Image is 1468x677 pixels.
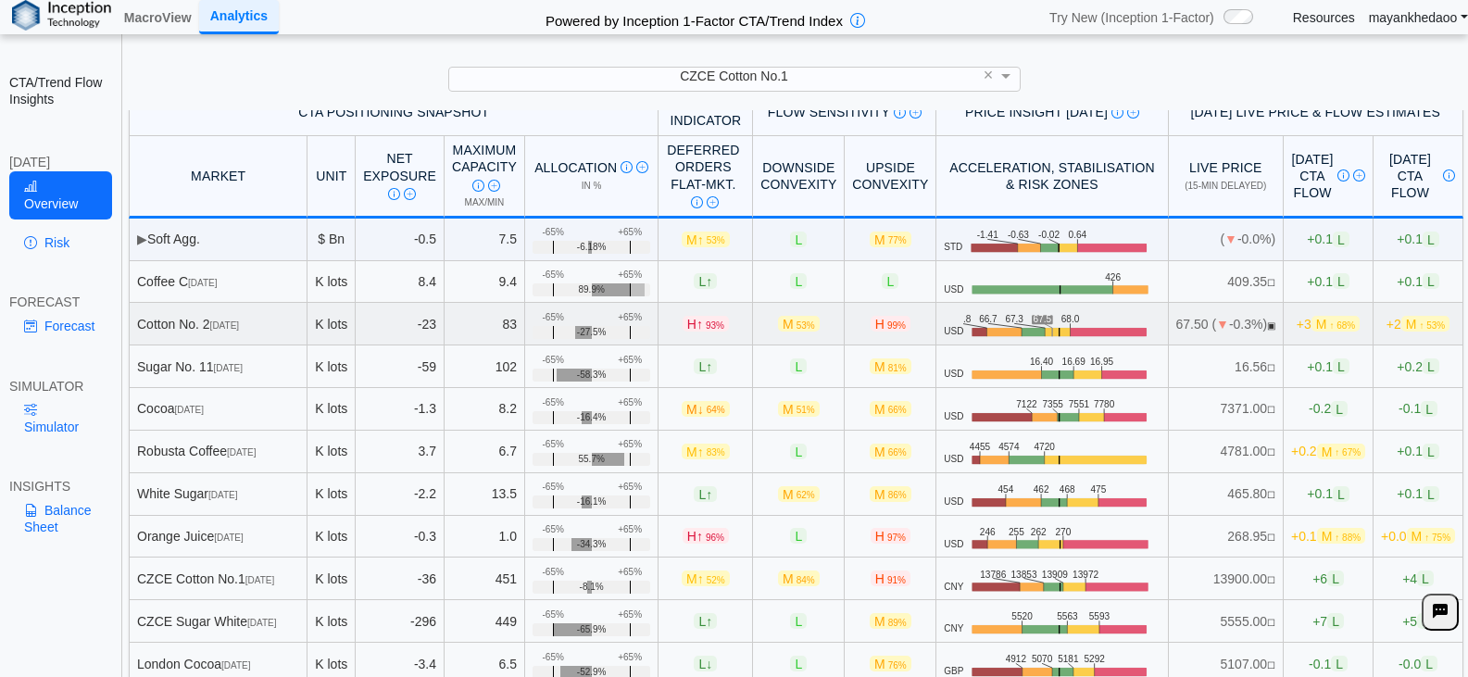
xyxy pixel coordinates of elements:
[682,444,730,459] span: M
[1307,486,1349,502] span: +0.1
[871,316,910,332] span: H
[1397,232,1438,247] span: +0.1
[694,273,717,289] span: L
[888,405,907,415] span: 66%
[356,431,445,473] td: 3.7
[682,401,730,417] span: M
[445,431,525,473] td: 6.7
[1049,9,1214,26] span: Try New (Inception 1-Factor)
[1169,303,1285,345] td: 67.50 ( -0.3%)
[1369,9,1468,26] a: mayankhedaoo
[1423,486,1439,502] span: L
[618,439,642,450] div: +65%
[1070,230,1088,240] text: 0.64
[618,524,642,535] div: +65%
[137,443,299,459] div: Robusta Coffee
[129,89,659,136] th: CTA Positioning Snapshot
[577,496,607,508] span: -16.1%
[356,558,445,600] td: -36
[1407,528,1455,544] span: M
[998,484,1014,495] text: 454
[618,312,642,323] div: +65%
[1169,388,1285,431] td: 7371.00
[445,558,525,600] td: 451
[706,533,724,543] span: 96%
[580,582,604,593] span: -8.1%
[871,570,910,586] span: H
[778,570,820,586] span: M
[1070,399,1091,409] text: 7551
[944,104,1160,120] div: Price Insight [DATE]
[1058,612,1079,622] text: 5563
[1224,232,1237,246] span: ▼
[363,150,436,201] div: Net Exposure
[533,159,651,176] div: Allocation
[980,527,996,537] text: 246
[445,473,525,516] td: 13.5
[696,317,703,332] span: ↑
[1169,136,1285,219] th: Live Price
[1309,401,1348,417] span: -0.2
[1169,558,1285,600] td: 13900.00
[1353,169,1365,182] img: Read More
[1402,570,1434,586] span: +4
[944,454,963,465] span: USD
[790,358,807,374] span: L
[9,478,112,495] div: INSIGHTS
[445,303,525,345] td: 83
[618,609,642,621] div: +65%
[888,618,907,628] span: 89%
[778,401,820,417] span: M
[137,358,299,375] div: Sugar No. 11
[871,528,910,544] span: H
[578,284,604,295] span: 89.9%
[356,345,445,388] td: -59
[1307,232,1349,247] span: +0.1
[691,196,703,208] img: Info
[1293,9,1355,26] a: Resources
[970,442,991,452] text: 4455
[1423,444,1439,459] span: L
[1333,273,1349,289] span: L
[445,261,525,304] td: 9.4
[981,570,1008,580] text: 13786
[1017,399,1038,409] text: 7122
[1333,232,1349,247] span: L
[887,320,906,331] span: 99%
[9,395,112,443] a: Simulator
[694,613,717,629] span: L
[870,486,911,502] span: M
[577,539,607,550] span: -34.3%
[1417,570,1434,586] span: L
[307,303,356,345] td: K lots
[1012,612,1034,622] text: 5520
[944,242,962,253] span: STD
[542,482,563,493] div: -65%
[887,533,906,543] span: 97%
[542,609,563,621] div: -65%
[1127,107,1139,119] img: Read More
[1042,570,1069,580] text: 13909
[9,310,112,342] a: Forecast
[577,370,607,381] span: -58.3%
[697,571,704,586] span: ↑
[888,447,907,458] span: 66%
[1267,447,1275,458] span: NO FEED: Live data feed not provided for this market.
[488,180,500,192] img: Read More
[888,363,907,373] span: 81%
[683,528,729,544] span: H
[882,273,898,289] span: L
[577,242,607,253] span: -6.18%
[1169,600,1285,643] td: 5555.00
[356,219,445,261] td: -0.5
[753,136,845,219] th: Downside Convexity
[944,369,963,380] span: USD
[618,397,642,408] div: +65%
[445,388,525,431] td: 8.2
[388,188,400,200] img: Info
[1035,442,1057,452] text: 4720
[797,405,815,415] span: 51%
[694,486,717,502] span: L
[542,524,563,535] div: -65%
[9,294,112,310] div: FORECAST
